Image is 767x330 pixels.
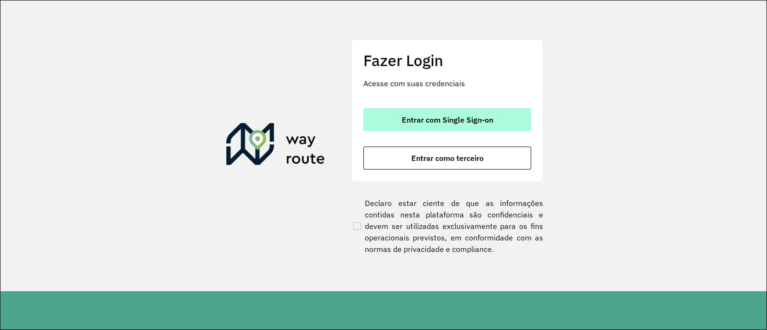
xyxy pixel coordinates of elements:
p: Acesse com suas credenciais [363,78,531,89]
img: Roteirizador AmbevTech [226,123,325,169]
span: Entrar com Single Sign-on [402,116,493,124]
span: Entrar como terceiro [411,154,484,162]
button: button [363,147,531,170]
label: Declaro estar ciente de que as informações contidas nesta plataforma são confidenciais e devem se... [351,197,543,255]
h2: Fazer Login [363,51,531,69]
button: button [363,108,531,131]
